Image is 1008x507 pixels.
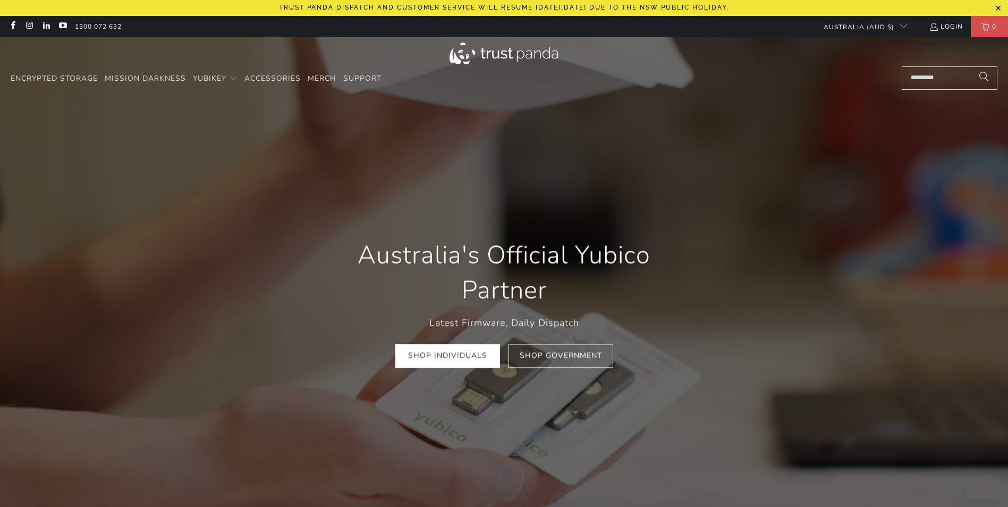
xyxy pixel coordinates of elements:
[244,73,301,83] span: Accessories
[193,73,226,83] span: YubiKey
[902,66,997,90] input: Search...
[395,344,500,368] a: Shop Individuals
[11,66,98,91] a: Encrypted Storage
[965,464,999,498] iframe: Button to launch messaging window
[11,66,382,91] nav: Translation missing: en.navigation.header.main_nav
[450,43,558,64] img: Trust Panda Australia
[193,66,238,91] summary: YubiKey
[509,344,613,368] a: Shop Government
[75,21,122,32] a: 1300 072 632
[58,22,67,31] a: Trust Panda Australia on YouTube
[41,22,50,31] a: Trust Panda Australia on LinkedIn
[308,73,336,83] span: Merch
[308,66,336,91] a: Merch
[329,238,680,308] h1: Australia's Official Yubico Partner
[8,22,17,31] a: Trust Panda Australia on Facebook
[343,73,382,83] span: Support
[989,16,999,37] span: 0
[279,4,729,11] p: Trust Panda dispatch and customer service will resume [DATE][DATE] due to the NSW public holiday.
[11,73,98,83] span: Encrypted Storage
[329,316,680,331] p: Latest Firmware, Daily Dispatch
[971,16,1008,37] a: 0
[24,22,33,31] a: Trust Panda Australia on Instagram
[815,16,908,37] button: Australia (AUD $)
[105,73,186,83] span: Mission Darkness
[971,66,997,90] button: Search
[244,66,301,91] a: Accessories
[343,66,382,91] a: Support
[929,21,963,32] a: Login
[105,66,186,91] a: Mission Darkness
